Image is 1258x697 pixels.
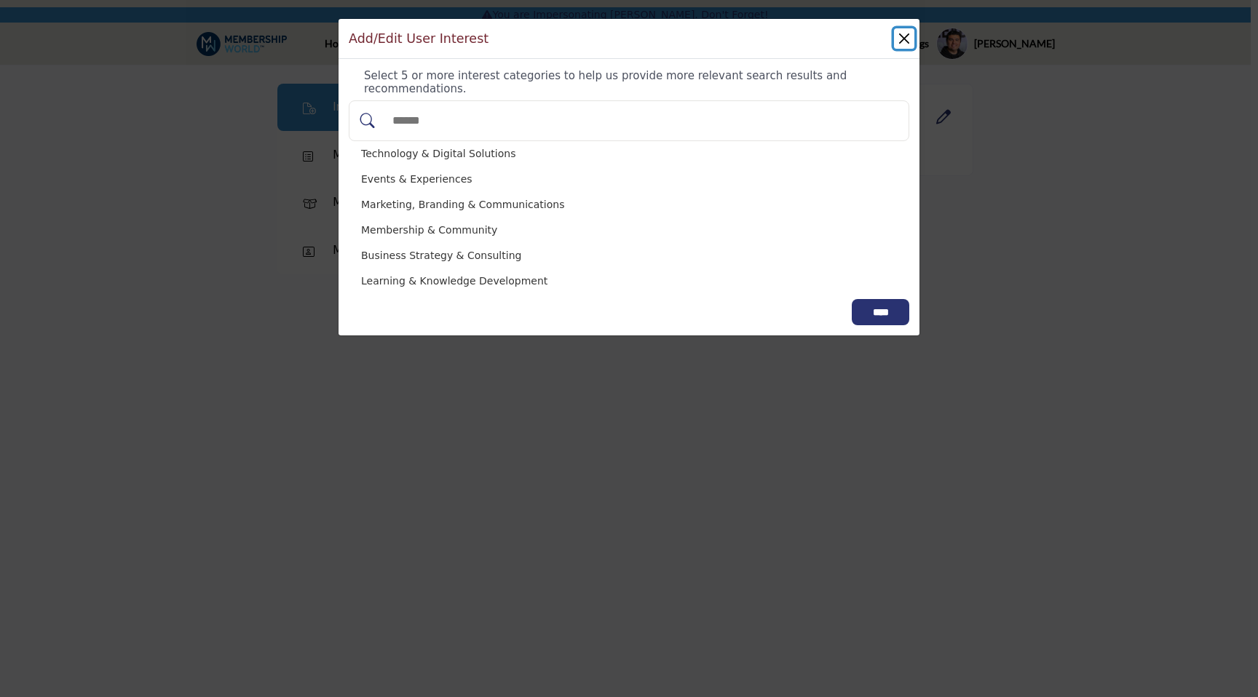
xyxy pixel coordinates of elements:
[361,274,547,289] p: Learning & Knowledge Development
[361,197,564,212] p: Marketing, Branding & Communications
[364,69,909,95] h6: Select 5 or more interest categories to help us provide more relevant search results and recommen...
[361,172,472,187] p: Events & Experiences
[361,146,515,162] p: Technology & Digital Solutions
[361,223,497,238] p: Membership & Community
[361,248,521,263] p: Business Strategy & Consulting
[385,105,903,137] input: Search Category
